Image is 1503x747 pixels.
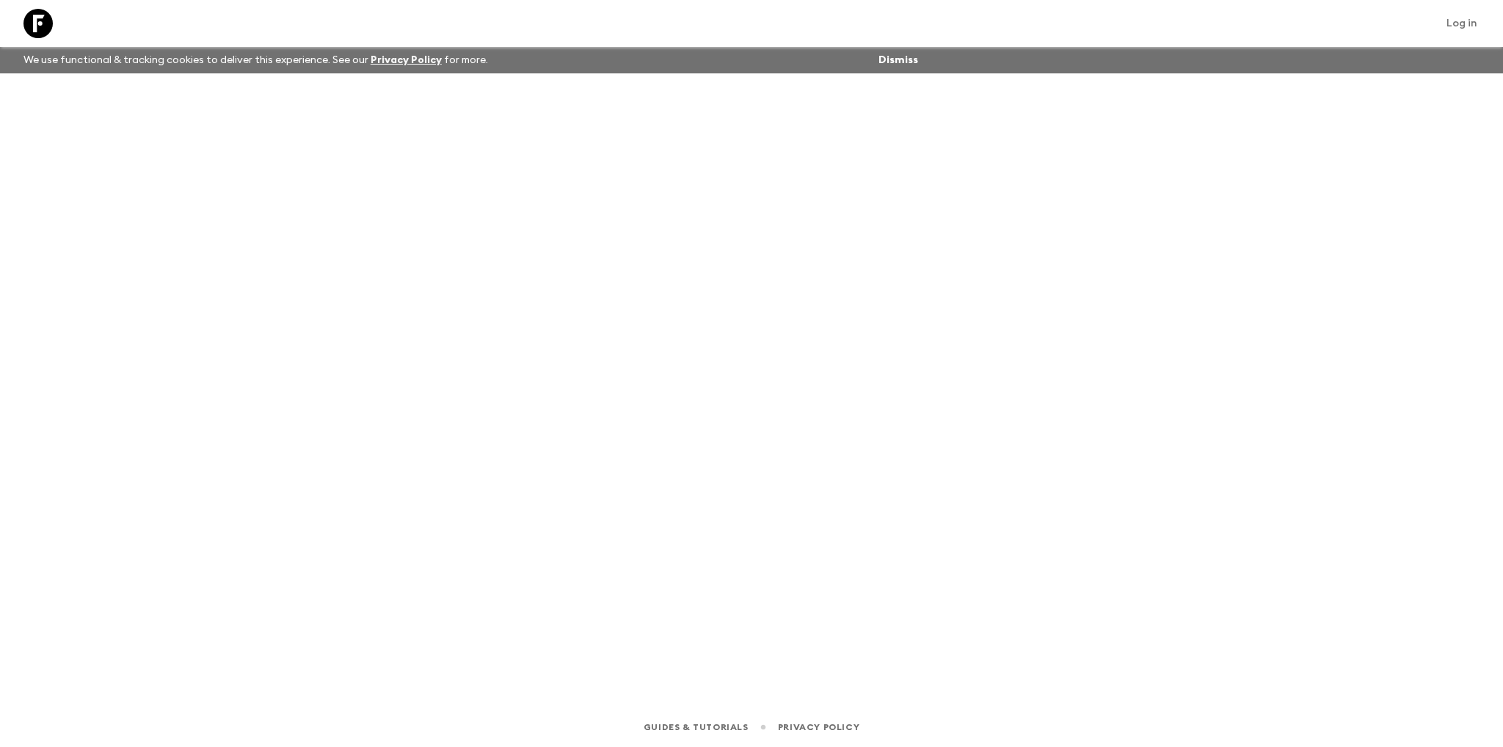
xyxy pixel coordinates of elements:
[778,719,859,735] a: Privacy Policy
[875,50,922,70] button: Dismiss
[1438,13,1485,34] a: Log in
[18,47,494,73] p: We use functional & tracking cookies to deliver this experience. See our for more.
[371,55,442,65] a: Privacy Policy
[644,719,749,735] a: Guides & Tutorials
